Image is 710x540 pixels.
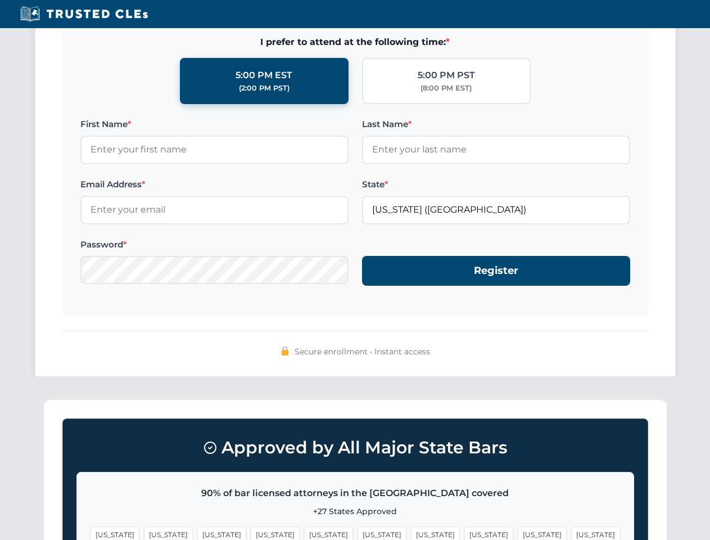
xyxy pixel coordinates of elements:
[91,486,620,501] p: 90% of bar licensed attorneys in the [GEOGRAPHIC_DATA] covered
[362,136,630,164] input: Enter your last name
[80,35,630,49] span: I prefer to attend at the following time:
[362,196,630,224] input: Florida (FL)
[80,238,349,251] label: Password
[80,118,349,131] label: First Name
[236,68,292,83] div: 5:00 PM EST
[281,346,290,355] img: 🔒
[295,345,430,358] span: Secure enrollment • Instant access
[239,83,290,94] div: (2:00 PM PST)
[80,136,349,164] input: Enter your first name
[420,83,472,94] div: (8:00 PM EST)
[362,256,630,286] button: Register
[80,196,349,224] input: Enter your email
[17,6,151,22] img: Trusted CLEs
[80,178,349,191] label: Email Address
[362,118,630,131] label: Last Name
[362,178,630,191] label: State
[76,433,634,463] h3: Approved by All Major State Bars
[91,505,620,517] p: +27 States Approved
[418,68,475,83] div: 5:00 PM PST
